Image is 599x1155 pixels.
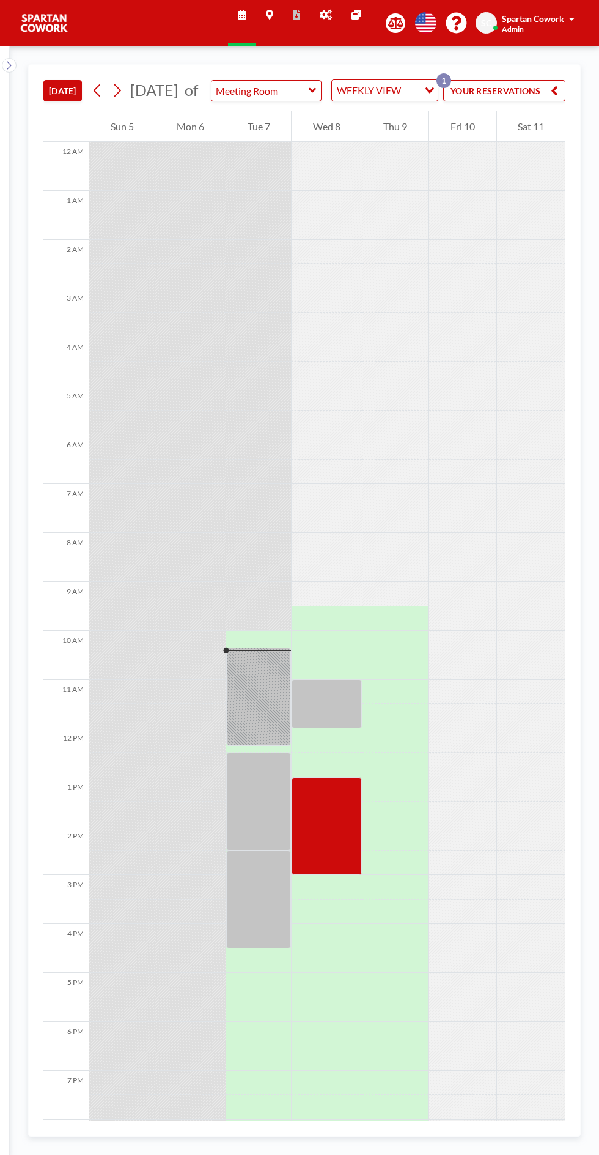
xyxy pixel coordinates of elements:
div: Tue 7 [226,111,291,142]
button: YOUR RESERVATIONS1 [443,80,565,101]
div: 4 PM [43,924,89,973]
div: 6 PM [43,1022,89,1071]
div: 11 AM [43,680,89,728]
div: Sat 11 [497,111,565,142]
div: Fri 10 [429,111,496,142]
p: 1 [436,73,451,88]
div: 1 PM [43,777,89,826]
span: [DATE] [130,81,178,99]
span: Admin [502,24,524,34]
div: 4 AM [43,337,89,386]
div: 1 AM [43,191,89,240]
div: 3 PM [43,875,89,924]
button: [DATE] [43,80,82,101]
div: 12 PM [43,728,89,777]
div: 6 AM [43,435,89,484]
div: 12 AM [43,142,89,191]
div: Mon 6 [155,111,225,142]
div: 2 AM [43,240,89,288]
div: 5 AM [43,386,89,435]
span: Spartan Cowork [502,13,564,24]
div: 3 AM [43,288,89,337]
div: 7 PM [43,1071,89,1120]
div: 10 AM [43,631,89,680]
div: 8 AM [43,533,89,582]
span: of [185,81,198,100]
input: Search for option [405,82,417,98]
div: Sun 5 [89,111,155,142]
input: Meeting Room [211,81,309,101]
div: 5 PM [43,973,89,1022]
span: SC [481,18,491,29]
div: Wed 8 [292,111,361,142]
div: 2 PM [43,826,89,875]
div: Search for option [332,80,438,101]
div: 7 AM [43,484,89,533]
div: 9 AM [43,582,89,631]
span: WEEKLY VIEW [334,82,403,98]
div: Thu 9 [362,111,428,142]
img: organization-logo [20,11,68,35]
